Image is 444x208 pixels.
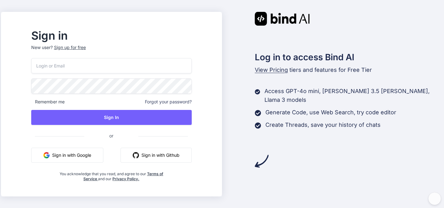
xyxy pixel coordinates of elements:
[255,66,443,74] p: tiers and features for Free Tier
[31,110,192,125] button: Sign In
[84,128,138,143] span: or
[255,51,443,64] h2: Log in to access Bind AI
[121,148,192,163] button: Sign in with Github
[43,152,50,158] img: google
[265,108,396,117] p: Generate Code, use Web Search, try code editor
[31,31,192,41] h2: Sign in
[31,148,103,163] button: Sign in with Google
[112,176,139,181] a: Privacy Policy.
[54,44,86,51] div: Sign up for free
[255,12,310,26] img: Bind AI logo
[31,58,192,73] input: Login or Email
[58,168,165,181] div: You acknowledge that you read, and agree to our and our
[255,154,269,168] img: arrow
[133,152,139,158] img: github
[264,87,443,104] p: Access GPT-4o mini, [PERSON_NAME] 3.5 [PERSON_NAME], Llama 3 models
[31,99,65,105] span: Remember me
[31,44,192,58] p: New user?
[83,171,163,181] a: Terms of Service
[255,67,288,73] span: View Pricing
[265,121,381,129] p: Create Threads, save your history of chats
[145,99,192,105] span: Forgot your password?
